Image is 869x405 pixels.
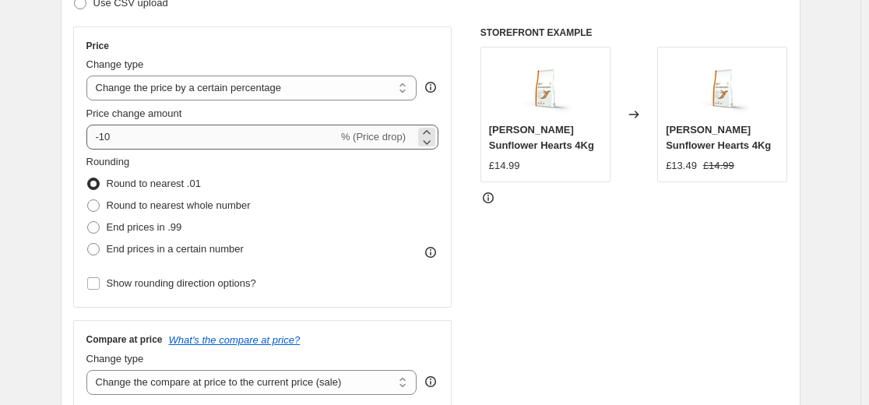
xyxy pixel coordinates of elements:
[480,26,788,39] h6: STOREFRONT EXAMPLE
[86,40,109,52] h3: Price
[107,277,256,289] span: Show rounding direction options?
[489,124,594,151] span: [PERSON_NAME] Sunflower Hearts 4Kg
[86,353,144,364] span: Change type
[107,199,251,211] span: Round to nearest whole number
[703,158,734,174] strike: £14.99
[489,158,520,174] div: £14.99
[423,374,438,389] div: help
[423,79,438,95] div: help
[107,178,201,189] span: Round to nearest .01
[341,131,406,143] span: % (Price drop)
[514,55,576,118] img: H060012__04447.1610037930.1280.1280_80x.jpg
[666,158,697,174] div: £13.49
[107,243,244,255] span: End prices in a certain number
[666,124,771,151] span: [PERSON_NAME] Sunflower Hearts 4Kg
[86,58,144,70] span: Change type
[691,55,754,118] img: H060012__04447.1610037930.1280.1280_80x.jpg
[107,221,182,233] span: End prices in .99
[86,333,163,346] h3: Compare at price
[86,125,338,150] input: -15
[169,334,301,346] button: What's the compare at price?
[86,107,182,119] span: Price change amount
[86,156,130,167] span: Rounding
